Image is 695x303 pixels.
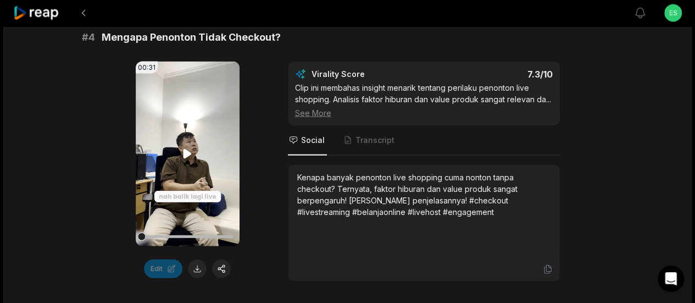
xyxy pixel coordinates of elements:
[658,266,684,292] div: Open Intercom Messenger
[288,126,560,156] nav: Tabs
[297,172,551,218] div: Kenapa banyak penonton live shopping cuma nonton tanpa checkout? Ternyata, faktor hiburan dan val...
[136,62,240,246] video: Your browser does not support mp4 format.
[435,69,553,80] div: 7.3 /10
[102,30,281,45] span: Mengapa Penonton Tidak Checkout?
[355,135,394,146] span: Transcript
[82,30,95,45] span: # 4
[295,107,553,119] div: See More
[312,69,430,80] div: Virality Score
[301,135,325,146] span: Social
[295,82,553,119] div: Clip ini membahas insight menarik tentang perilaku penonton live shopping. Analisis faktor hibura...
[144,260,182,278] button: Edit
